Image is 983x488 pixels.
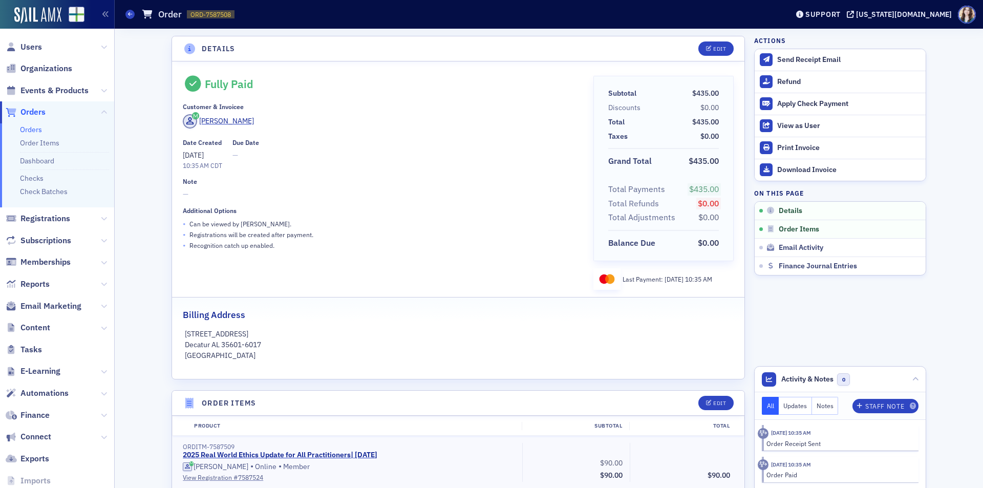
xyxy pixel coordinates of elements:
time: 10:35 AM [183,161,209,169]
button: Edit [698,41,734,56]
span: 10:35 AM [685,275,712,283]
a: [PERSON_NAME] [183,462,248,472]
button: Refund [755,71,926,93]
div: Fully Paid [205,77,253,91]
span: Taxes [608,131,631,142]
img: SailAMX [14,7,61,24]
a: Memberships [6,257,71,268]
span: Order Items [779,225,819,234]
time: 8/11/2025 10:35 AM [771,429,811,436]
span: Total Refunds [608,198,663,210]
span: • [279,461,282,472]
span: Events & Products [20,85,89,96]
p: Decatur AL 35601-6017 [185,340,732,350]
span: Organizations [20,63,72,74]
span: Finance [20,410,50,421]
div: Total Refunds [608,198,659,210]
div: Grand Total [608,155,652,167]
a: Checks [20,174,44,183]
div: Download Invoice [777,165,921,175]
div: Subtotal [522,422,629,430]
p: Recognition catch up enabled. [189,241,274,250]
div: Due Date [232,139,259,146]
a: Email Marketing [6,301,81,312]
span: CDT [209,161,222,169]
span: Total Payments [608,183,669,196]
div: Product [187,422,522,430]
span: Activity & Notes [781,374,834,385]
span: Email Activity [779,243,823,252]
div: Additional Options [183,207,237,215]
button: Updates [779,397,812,415]
span: Email Marketing [20,301,81,312]
span: Exports [20,453,49,464]
div: Edit [713,46,726,52]
span: $0.00 [698,198,719,208]
h4: Actions [754,36,786,45]
h4: Order Items [202,398,256,409]
span: Memberships [20,257,71,268]
div: Total [608,117,625,128]
span: Finance Journal Entries [779,262,857,271]
time: 8/11/2025 10:35 AM [771,461,811,468]
span: — [183,189,579,200]
a: Subscriptions [6,235,71,246]
a: Reports [6,279,50,290]
div: Taxes [608,131,628,142]
div: Order Receipt Sent [766,439,911,448]
a: Events & Products [6,85,89,96]
span: $0.00 [700,132,719,141]
span: Registrations [20,213,70,224]
button: Edit [698,396,734,410]
div: [PERSON_NAME] [194,462,248,472]
button: Staff Note [852,399,918,413]
span: [DATE] [665,275,685,283]
p: Can be viewed by [PERSON_NAME] . [189,219,291,228]
div: [US_STATE][DOMAIN_NAME] [856,10,952,19]
span: Profile [958,6,976,24]
span: 0 [837,373,850,386]
a: [PERSON_NAME] [183,114,254,129]
div: Last Payment: [623,274,712,284]
span: $90.00 [708,471,730,480]
div: Discounts [608,102,640,113]
span: E-Learning [20,366,60,377]
span: [DATE] [183,151,204,160]
span: Automations [20,388,69,399]
span: Connect [20,431,51,442]
div: Staff Note [865,404,904,409]
div: View as User [777,121,921,131]
div: Refund [777,77,921,87]
span: $0.00 [698,238,719,248]
h4: On this page [754,188,926,198]
span: $90.00 [600,471,623,480]
div: Edit [713,400,726,406]
p: Registrations will be created after payment. [189,230,313,239]
a: Orders [6,107,46,118]
span: $0.00 [700,103,719,112]
a: Exports [6,453,49,464]
span: Subscriptions [20,235,71,246]
a: Connect [6,431,51,442]
button: Notes [812,397,839,415]
a: Print Invoice [755,137,926,159]
img: SailAMX [69,7,84,23]
div: Date Created [183,139,222,146]
span: $435.00 [689,184,719,194]
img: mastercard [597,272,617,286]
div: Activity [758,459,768,470]
span: Grand Total [608,155,655,167]
span: $90.00 [600,458,623,468]
button: Send Receipt Email [755,49,926,71]
span: Users [20,41,42,53]
span: $435.00 [689,156,719,166]
a: Organizations [6,63,72,74]
span: Imports [20,475,51,486]
span: Details [779,206,802,216]
div: ORDITM-7587509 [183,443,515,451]
span: $435.00 [692,117,719,126]
h4: Details [202,44,236,54]
div: Print Invoice [777,143,921,153]
div: Online Member [183,461,515,472]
